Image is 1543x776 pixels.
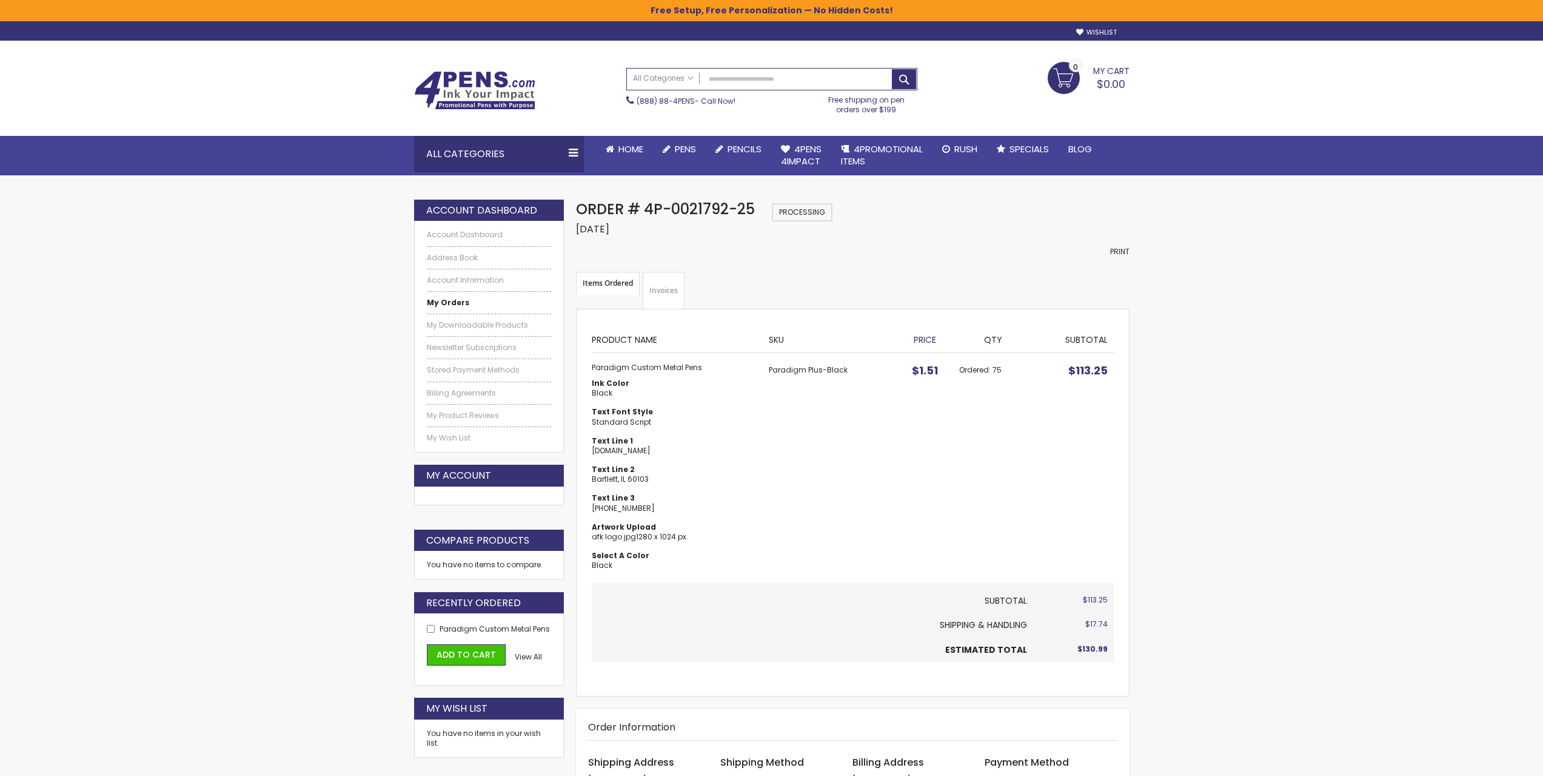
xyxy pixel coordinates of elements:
button: Add to Cart [427,644,506,666]
span: View All [515,652,542,662]
span: Rush [954,143,977,155]
a: Address Book [427,253,552,263]
dt: Artwork Upload [592,522,757,532]
a: afk logo.jpg [592,531,636,542]
span: 75 [992,365,1002,375]
a: Invoices [643,272,684,309]
img: 4Pens Custom Pens and Promotional Products [414,71,535,110]
dt: Select A Color [592,551,757,561]
span: $1.51 [912,363,938,378]
th: Price [897,325,953,353]
span: $0.00 [1097,76,1125,92]
a: $0.00 0 [1048,62,1130,92]
strong: My Account [426,469,491,482]
th: SKU [763,325,897,353]
span: - Call Now! [637,96,735,106]
dt: Ink Color [592,379,757,388]
dt: Text Line 2 [592,465,757,474]
strong: Items Ordered [576,272,640,295]
dd: 1280 x 1024 px. [592,532,757,542]
span: Pens [675,143,696,155]
th: Subtotal [1033,325,1113,353]
div: Free shipping on pen orders over $199 [815,90,917,115]
span: Processing [772,203,832,221]
strong: Order Information [588,720,675,734]
a: Print [1110,247,1130,257]
span: [DATE] [576,222,609,236]
dd: Black [592,388,757,398]
span: All Categories [633,73,694,83]
span: Order # 4P-0021792-25 [576,199,755,219]
span: Pencils [728,143,761,155]
a: All Categories [627,69,700,89]
span: Shipping Method [720,755,804,769]
dt: Text Line 3 [592,493,757,503]
dt: Text Line 1 [592,436,757,446]
span: Shipping Address [588,755,674,769]
th: Subtotal [592,583,1033,613]
strong: Account Dashboard [426,204,537,217]
div: You have no items to compare. [414,551,564,579]
a: My Product Reviews [427,411,552,420]
a: Account Dashboard [427,230,552,240]
dt: Text Font Style [592,407,757,417]
a: Pens [653,136,706,163]
span: Add to Cart [437,649,496,661]
span: Billing Address [852,755,924,769]
div: You have no items in your wish list. [427,729,552,748]
strong: Paradigm Custom Metal Pens [592,363,757,373]
a: 4PROMOTIONALITEMS [831,136,932,175]
span: $113.25 [1083,595,1108,605]
a: My Downloadable Products [427,320,552,330]
a: Home [596,136,653,163]
th: Qty [953,325,1033,353]
dd: Standard Script [592,417,757,427]
a: Billing Agreements [427,388,552,398]
a: My Wish List [427,433,552,443]
span: 4Pens 4impact [781,143,822,167]
span: Blog [1068,143,1092,155]
strong: Estimated Total [945,644,1027,656]
a: Wishlist [1076,28,1117,37]
span: $113.25 [1068,363,1108,378]
span: Home [618,143,643,155]
td: Paradigm Plus-Black [763,353,897,583]
strong: My Wish List [426,702,487,715]
span: Print [1110,246,1130,257]
span: $130.99 [1077,644,1108,654]
strong: Recently Ordered [426,596,521,610]
dd: [PHONE_NUMBER] [592,504,757,513]
strong: My Orders [427,297,469,308]
span: 4PROMOTIONAL ITEMS [841,143,923,167]
a: Specials [987,136,1059,163]
span: Specials [1009,143,1049,155]
div: All Categories [414,136,584,172]
a: Paradigm Custom Metal Pens [440,624,550,634]
a: Newsletter Subscriptions [427,343,552,353]
a: 4Pens4impact [771,136,831,175]
a: My Orders [427,298,552,308]
span: $17.74 [1085,619,1108,629]
span: Ordered [959,365,992,375]
a: Rush [932,136,987,163]
a: Blog [1059,136,1102,163]
dd: [DOMAIN_NAME] [592,446,757,456]
th: Shipping & Handling [592,613,1033,638]
th: Product Name [592,325,763,353]
span: 0 [1073,61,1078,73]
a: Account Information [427,275,552,285]
strong: Compare Products [426,534,529,547]
span: Payment Method [985,755,1069,769]
a: View All [515,652,542,662]
dd: Bartlett, IL 60103 [592,474,757,484]
a: Stored Payment Methods [427,365,552,375]
a: Pencils [706,136,771,163]
a: (888) 88-4PENS [637,96,695,106]
dd: Black [592,561,757,570]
